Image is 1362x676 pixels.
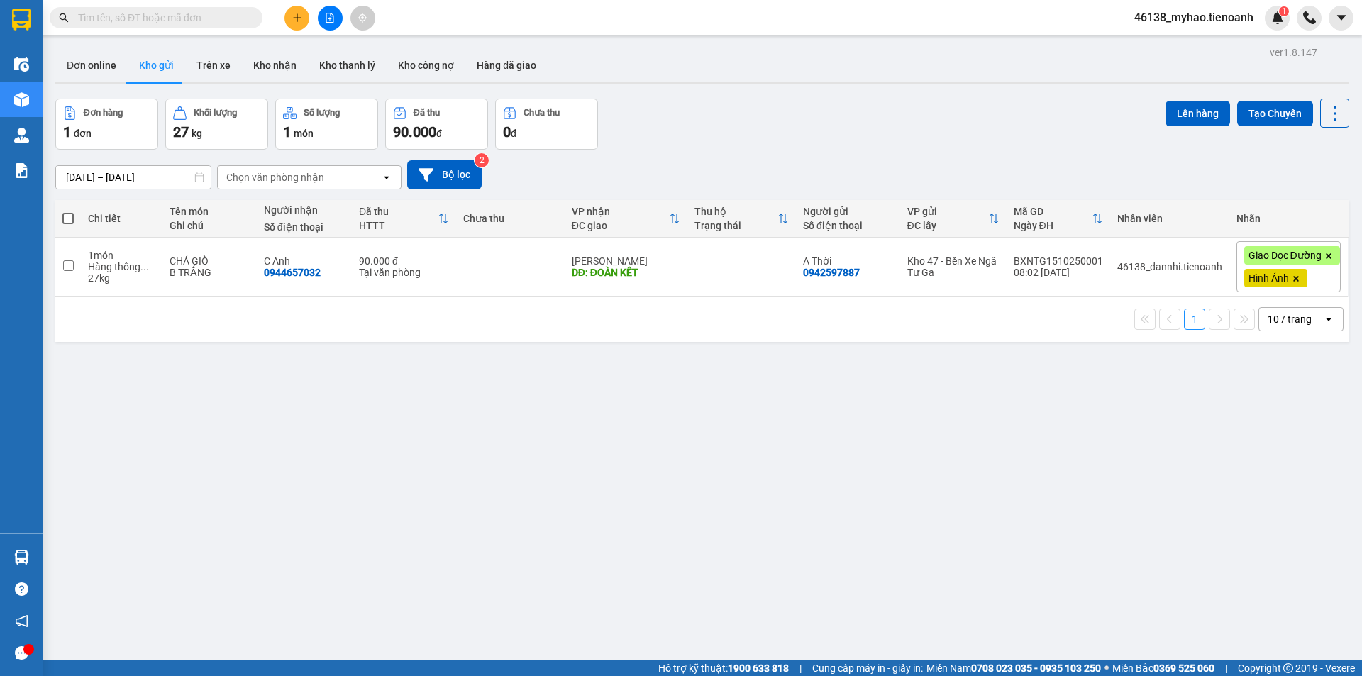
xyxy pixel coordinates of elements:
svg: open [381,172,392,183]
div: Ngày ĐH [1014,220,1092,231]
strong: 1900 633 818 [728,663,789,674]
button: Chưa thu0đ [495,99,598,150]
input: Select a date range. [56,166,211,189]
button: Khối lượng27kg [165,99,268,150]
button: Đơn online [55,48,128,82]
img: logo-vxr [12,9,31,31]
div: Số điện thoại [803,220,893,231]
img: phone-icon [1303,11,1316,24]
div: 08:02 [DATE] [1014,267,1103,278]
div: Chi tiết [88,213,155,224]
button: Hàng đã giao [465,48,548,82]
button: Trên xe [185,48,242,82]
div: Hàng thông thường [88,261,155,272]
div: C Anh [264,255,345,267]
span: | [799,660,802,676]
div: ĐC lấy [907,220,988,231]
div: VP nhận [572,206,669,217]
div: Chọn văn phòng nhận [226,170,324,184]
span: question-circle [15,582,28,596]
div: Thu hộ [694,206,777,217]
div: Khối lượng [194,108,237,118]
th: Toggle SortBy [565,200,687,238]
div: 1 món [88,250,155,261]
span: ⚪️ [1104,665,1109,671]
svg: open [1323,314,1334,325]
div: 46138_dannhi.tienoanh [1117,261,1222,272]
sup: 1 [1279,6,1289,16]
div: Chưa thu [463,213,558,224]
div: Chưa thu [524,108,560,118]
span: ... [140,261,149,272]
img: solution-icon [14,163,29,178]
div: Đơn hàng [84,108,123,118]
div: [PERSON_NAME] [572,255,680,267]
div: Đã thu [359,206,438,217]
button: Kho thanh lý [308,48,387,82]
button: Tạo Chuyến [1237,101,1313,126]
button: aim [350,6,375,31]
span: search [59,13,69,23]
sup: 2 [475,153,489,167]
span: notification [15,614,28,628]
img: warehouse-icon [14,57,29,72]
div: Số lượng [304,108,340,118]
span: 1 [1281,6,1286,16]
img: warehouse-icon [14,128,29,143]
strong: 0369 525 060 [1153,663,1214,674]
button: Bộ lọc [407,160,482,189]
span: Hình Ảnh [1248,272,1289,284]
div: Kho 47 - Bến Xe Ngã Tư Ga [907,255,1000,278]
div: DĐ: ĐOÀN KẾT [572,267,680,278]
div: Tên món [170,206,250,217]
span: 27 [173,123,189,140]
span: message [15,646,28,660]
div: 10 / trang [1268,312,1312,326]
img: icon-new-feature [1271,11,1284,24]
span: Cung cấp máy in - giấy in: [812,660,923,676]
span: 1 [283,123,291,140]
div: Tại văn phòng [359,267,449,278]
span: Miền Nam [926,660,1101,676]
th: Toggle SortBy [687,200,796,238]
div: Đã thu [414,108,440,118]
button: caret-down [1329,6,1353,31]
button: Đã thu90.000đ [385,99,488,150]
input: Tìm tên, số ĐT hoặc mã đơn [78,10,245,26]
span: file-add [325,13,335,23]
div: BXNTG1510250001 [1014,255,1103,267]
div: Mã GD [1014,206,1092,217]
span: 90.000 [393,123,436,140]
button: plus [284,6,309,31]
span: aim [358,13,367,23]
span: Hỗ trợ kỹ thuật: [658,660,789,676]
button: Lên hàng [1166,101,1230,126]
span: món [294,128,314,139]
span: 1 [63,123,71,140]
span: Giao Dọc Đường [1248,249,1322,262]
span: plus [292,13,302,23]
span: Miền Bắc [1112,660,1214,676]
span: đ [511,128,516,139]
span: | [1225,660,1227,676]
button: file-add [318,6,343,31]
span: copyright [1283,663,1293,673]
div: A Thời [803,255,893,267]
th: Toggle SortBy [900,200,1007,238]
div: HTTT [359,220,438,231]
div: Nhân viên [1117,213,1222,224]
div: Nhãn [1236,213,1341,224]
div: Người gửi [803,206,893,217]
button: Số lượng1món [275,99,378,150]
button: Kho công nợ [387,48,465,82]
button: 1 [1184,309,1205,330]
button: Kho gửi [128,48,185,82]
span: caret-down [1335,11,1348,24]
img: warehouse-icon [14,92,29,107]
span: đ [436,128,442,139]
div: Ghi chú [170,220,250,231]
span: 46138_myhao.tienoanh [1123,9,1265,26]
span: 0 [503,123,511,140]
div: Số điện thoại [264,221,345,233]
div: 90.000 đ [359,255,449,267]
